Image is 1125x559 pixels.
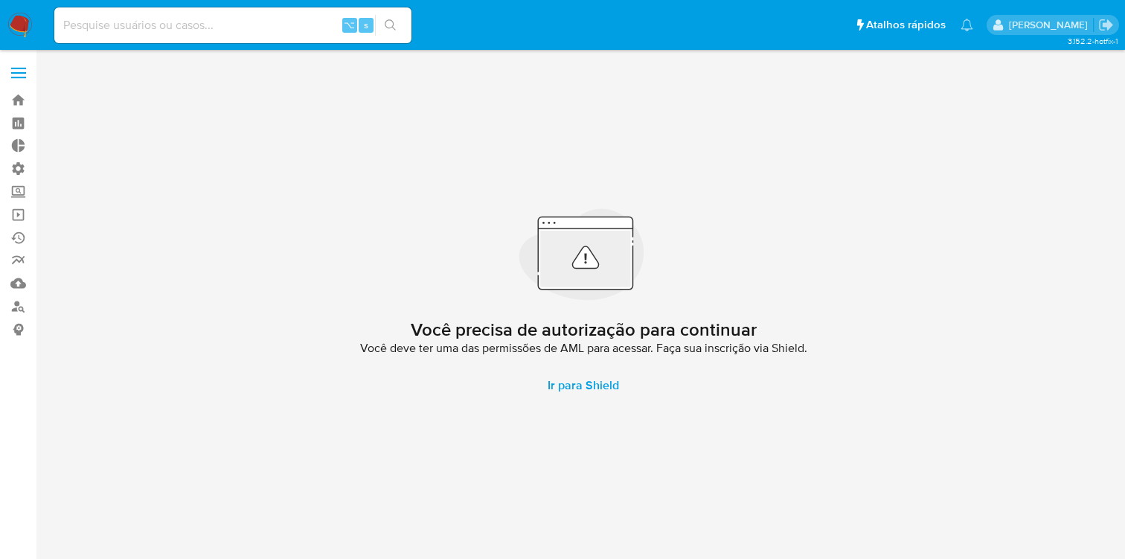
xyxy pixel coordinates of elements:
span: s [364,18,368,32]
p: caroline.gonzalez@mercadopago.com.br [1009,18,1093,32]
span: Ir para Shield [548,368,619,403]
button: search-icon [375,15,406,36]
h2: Você precisa de autorização para continuar [411,319,757,341]
a: Sair [1098,17,1114,33]
span: ⌥ [344,18,355,32]
input: Pesquise usuários ou casos... [54,16,411,35]
span: Atalhos rápidos [866,17,946,33]
a: Notificações [961,19,973,31]
a: Ir para Shield [530,368,637,403]
span: Você deve ter uma das permissões de AML para acessar. Faça sua inscrição via Shield. [360,341,807,356]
